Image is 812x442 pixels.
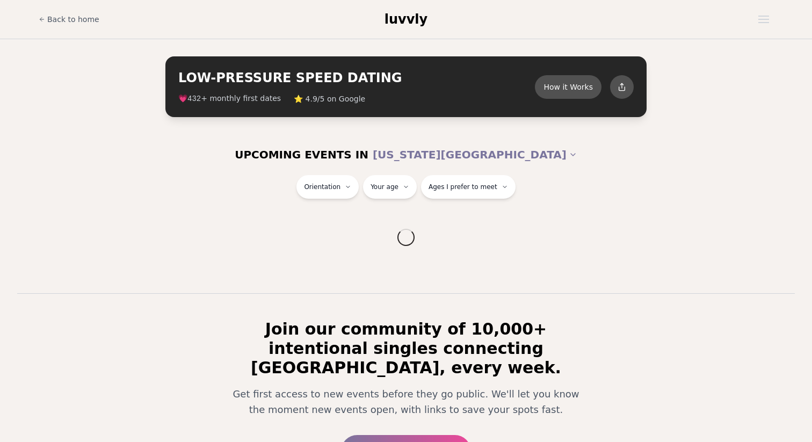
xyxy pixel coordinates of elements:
span: Back to home [47,14,99,25]
span: ⭐ 4.9/5 on Google [294,93,365,104]
button: Open menu [754,11,773,27]
span: 432 [187,95,201,103]
button: Your age [363,175,417,199]
span: Orientation [304,183,340,191]
button: How it Works [535,75,601,99]
span: UPCOMING EVENTS IN [235,147,368,162]
h2: LOW-PRESSURE SPEED DATING [178,69,535,86]
h2: Join our community of 10,000+ intentional singles connecting [GEOGRAPHIC_DATA], every week. [217,320,595,378]
span: luvvly [385,12,427,27]
button: Orientation [296,175,359,199]
span: 💗 + monthly first dates [178,93,281,104]
a: luvvly [385,11,427,28]
button: Ages I prefer to meet [421,175,516,199]
button: [US_STATE][GEOGRAPHIC_DATA] [373,143,577,166]
p: Get first access to new events before they go public. We'll let you know the moment new events op... [226,386,586,418]
span: Your age [371,183,398,191]
span: Ages I prefer to meet [429,183,497,191]
a: Back to home [39,9,99,30]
